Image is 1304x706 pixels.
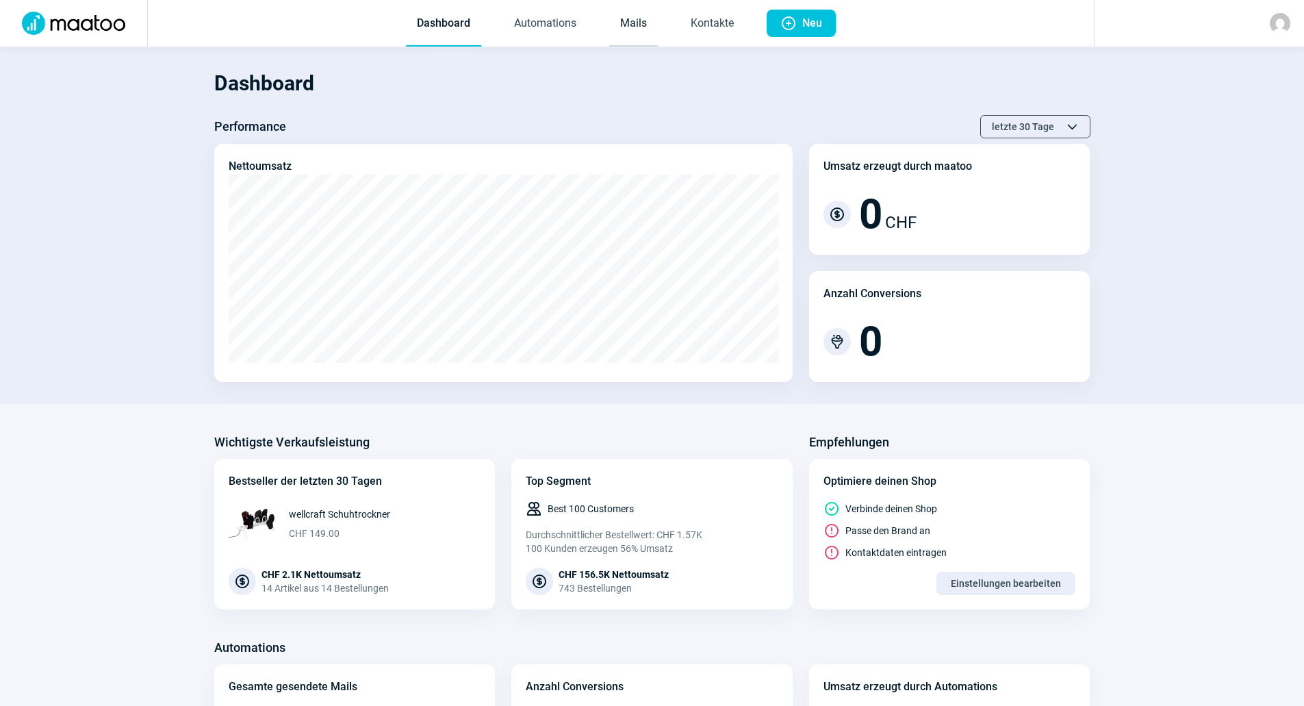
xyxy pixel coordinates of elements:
[845,502,937,516] span: Verbinde deinen Shop
[503,1,587,47] a: Automations
[845,524,930,538] span: Passe den Brand an
[229,158,292,175] div: Nettoumsatz
[261,581,389,595] div: 14 Artikel aus 14 Bestellungen
[214,637,285,659] h3: Automations
[289,507,390,521] span: wellcraft Schuhtrockner
[229,473,481,490] div: Bestseller der letzten 30 Tagen
[809,431,889,453] h3: Empfehlungen
[406,1,481,47] a: Dashboard
[885,210,917,235] span: CHF
[845,546,947,559] span: Kontaktdaten eintragen
[261,568,389,581] div: CHF 2.1K Nettoumsatz
[802,10,822,37] span: Neu
[526,679,624,695] div: Anzahl Conversions
[680,1,745,47] a: Kontakte
[767,10,836,37] button: Neu
[214,431,370,453] h3: Wichtigste Verkaufsleistung
[559,581,669,595] div: 743 Bestellungen
[859,194,882,235] span: 0
[1270,13,1290,34] img: avatar
[992,116,1054,138] span: letzte 30 Tage
[229,679,357,695] div: Gesamte gesendete Mails
[823,286,921,302] div: Anzahl Conversions
[229,501,275,547] img: 68x68
[526,528,778,555] div: Durchschnittlicher Bestellwert: CHF 1.57K 100 Kunden erzeugen 56% Umsatz
[289,527,390,540] span: CHF 149.00
[823,473,1076,490] div: Optimiere deinen Shop
[526,473,778,490] div: Top Segment
[609,1,658,47] a: Mails
[951,572,1061,594] span: Einstellungen bearbeiten
[14,12,133,35] img: Logo
[823,679,997,695] div: Umsatz erzeugt durch Automations
[214,60,1090,107] h1: Dashboard
[859,321,882,362] span: 0
[214,116,286,138] h3: Performance
[936,572,1075,595] button: Einstellungen bearbeiten
[559,568,669,581] div: CHF 156.5K Nettoumsatz
[823,158,972,175] div: Umsatz erzeugt durch maatoo
[548,502,634,516] span: Best 100 Customers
